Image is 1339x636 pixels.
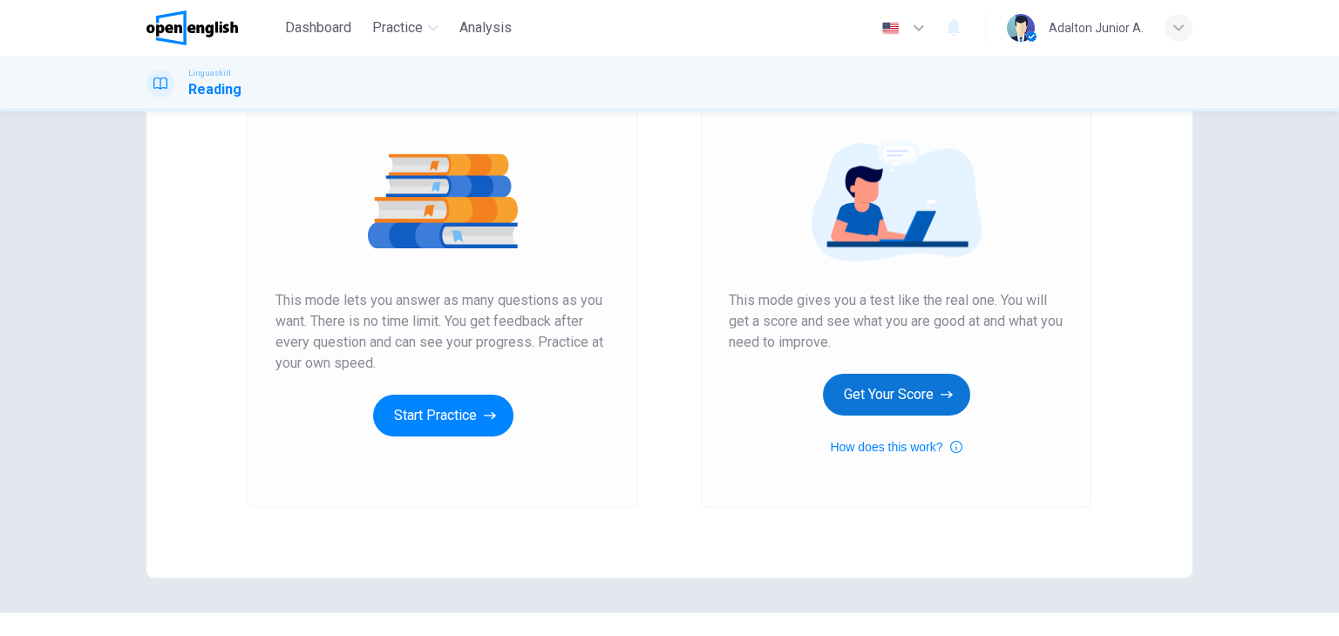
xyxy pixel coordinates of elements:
a: OpenEnglish logo [146,10,278,45]
button: How does this work? [830,436,962,457]
div: Adalton Junior A. [1049,17,1144,38]
span: Analysis [459,17,512,38]
h1: Reading [188,79,241,100]
span: Practice [372,17,423,38]
button: Start Practice [373,395,513,436]
span: Linguaskill [188,67,231,79]
img: en [880,22,901,35]
img: Profile picture [1007,14,1035,42]
span: This mode lets you answer as many questions as you want. There is no time limit. You get feedback... [275,290,610,374]
span: This mode gives you a test like the real one. You will get a score and see what you are good at a... [729,290,1064,353]
span: Dashboard [285,17,351,38]
img: OpenEnglish logo [146,10,238,45]
button: Dashboard [278,12,358,44]
button: Practice [365,12,445,44]
button: Get Your Score [823,374,970,416]
button: Analysis [452,12,519,44]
